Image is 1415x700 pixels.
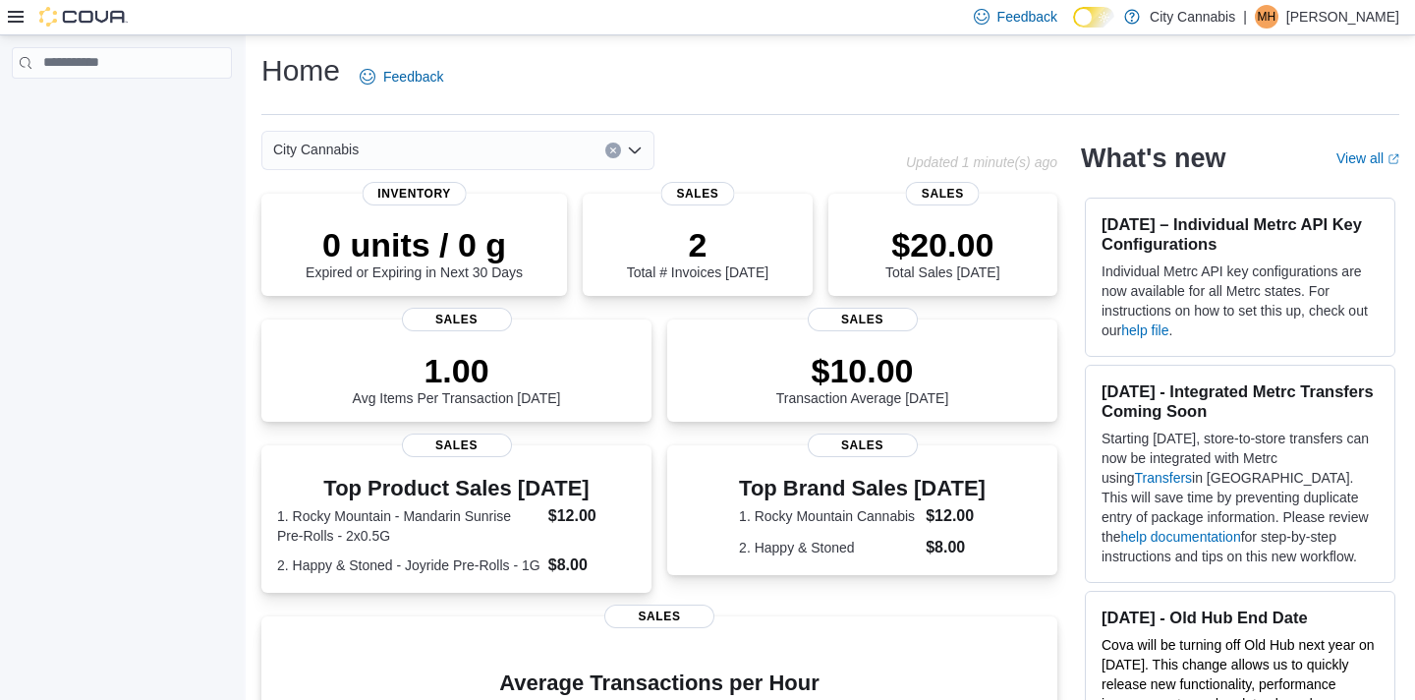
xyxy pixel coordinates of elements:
[1073,7,1114,28] input: Dark Mode
[12,83,232,130] nav: Complex example
[776,351,949,406] div: Transaction Average [DATE]
[362,182,467,205] span: Inventory
[997,7,1057,27] span: Feedback
[1102,214,1379,254] h3: [DATE] – Individual Metrc API Key Configurations
[1102,608,1379,627] h3: [DATE] - Old Hub End Date
[1073,28,1074,29] span: Dark Mode
[1102,262,1379,340] p: Individual Metrc API key configurations are now available for all Metrc states. For instructions ...
[808,308,918,331] span: Sales
[627,225,768,264] p: 2
[277,671,1042,695] h4: Average Transactions per Hour
[402,434,512,457] span: Sales
[261,51,340,90] h1: Home
[776,351,949,390] p: $10.00
[1120,529,1240,545] a: help documentation
[1255,5,1278,29] div: Michael Holmstrom
[39,7,128,27] img: Cova
[739,477,986,500] h3: Top Brand Sales [DATE]
[383,67,443,87] span: Feedback
[1258,5,1276,29] span: MH
[926,504,986,528] dd: $12.00
[906,154,1057,170] p: Updated 1 minute(s) ago
[605,143,621,158] button: Clear input
[1286,5,1399,29] p: [PERSON_NAME]
[1150,5,1235,29] p: City Cannabis
[353,351,561,390] p: 1.00
[1102,429,1379,566] p: Starting [DATE], store-to-store transfers can now be integrated with Metrc using in [GEOGRAPHIC_D...
[1336,150,1399,166] a: View allExternal link
[885,225,999,264] p: $20.00
[627,225,768,280] div: Total # Invoices [DATE]
[277,477,636,500] h3: Top Product Sales [DATE]
[1102,381,1379,421] h3: [DATE] - Integrated Metrc Transfers Coming Soon
[885,225,999,280] div: Total Sales [DATE]
[739,506,918,526] dt: 1. Rocky Mountain Cannabis
[1387,153,1399,165] svg: External link
[277,555,540,575] dt: 2. Happy & Stoned - Joyride Pre-Rolls - 1G
[926,536,986,559] dd: $8.00
[273,138,359,161] span: City Cannabis
[627,143,643,158] button: Open list of options
[604,605,714,628] span: Sales
[548,554,636,577] dd: $8.00
[906,182,980,205] span: Sales
[402,308,512,331] span: Sales
[739,538,918,557] dt: 2. Happy & Stoned
[353,351,561,406] div: Avg Items Per Transaction [DATE]
[1081,143,1225,174] h2: What's new
[1134,470,1192,486] a: Transfers
[1121,322,1168,338] a: help file
[660,182,734,205] span: Sales
[352,57,451,96] a: Feedback
[306,225,523,264] p: 0 units / 0 g
[548,504,636,528] dd: $12.00
[808,434,918,457] span: Sales
[277,506,540,546] dt: 1. Rocky Mountain - Mandarin Sunrise Pre-Rolls - 2x0.5G
[306,225,523,280] div: Expired or Expiring in Next 30 Days
[1243,5,1247,29] p: |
